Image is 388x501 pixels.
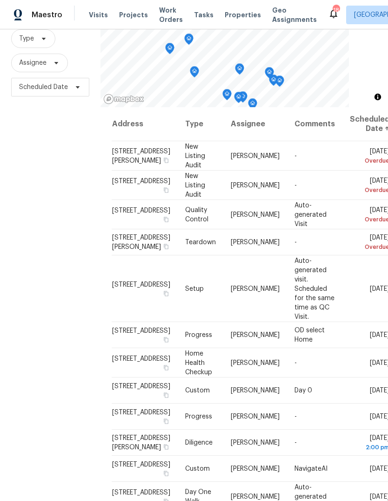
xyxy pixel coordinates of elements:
[238,91,248,106] div: Map marker
[112,461,170,468] span: [STREET_ADDRESS]
[185,206,208,222] span: Quality Control
[223,107,287,141] th: Assignee
[112,148,170,164] span: [STREET_ADDRESS][PERSON_NAME]
[234,92,243,106] div: Map marker
[231,439,280,446] span: [PERSON_NAME]
[231,285,280,292] span: [PERSON_NAME]
[185,350,212,375] span: Home Health Checkup
[294,439,297,446] span: -
[185,387,210,394] span: Custom
[19,82,68,92] span: Scheduled Date
[159,6,183,24] span: Work Orders
[185,439,213,446] span: Diligence
[294,387,312,394] span: Day 0
[19,58,47,68] span: Assignee
[190,66,199,81] div: Map marker
[294,327,325,343] span: OD select Home
[185,285,204,292] span: Setup
[19,34,34,43] span: Type
[231,466,280,472] span: [PERSON_NAME]
[231,332,280,338] span: [PERSON_NAME]
[287,107,342,141] th: Comments
[294,257,334,320] span: Auto-generated visit. Scheduled for the same time as QC Visit.
[112,107,178,141] th: Address
[294,413,297,420] span: -
[112,355,170,362] span: [STREET_ADDRESS]
[231,239,280,246] span: [PERSON_NAME]
[162,185,170,194] button: Copy Address
[162,242,170,251] button: Copy Address
[294,152,297,159] span: -
[112,435,170,451] span: [STREET_ADDRESS][PERSON_NAME]
[112,383,170,390] span: [STREET_ADDRESS]
[112,281,170,288] span: [STREET_ADDRESS]
[162,443,170,451] button: Copy Address
[162,215,170,223] button: Copy Address
[269,75,278,89] div: Map marker
[272,6,317,24] span: Geo Assignments
[185,239,216,246] span: Teardown
[294,239,297,246] span: -
[333,6,339,15] div: 18
[112,178,170,184] span: [STREET_ADDRESS]
[231,359,280,366] span: [PERSON_NAME]
[194,12,214,18] span: Tasks
[235,63,244,78] div: Map marker
[294,359,297,366] span: -
[185,413,212,420] span: Progress
[162,363,170,371] button: Copy Address
[162,469,170,478] button: Copy Address
[222,89,232,103] div: Map marker
[162,417,170,426] button: Copy Address
[184,34,194,48] div: Map marker
[103,94,144,104] a: Mapbox homepage
[162,289,170,297] button: Copy Address
[162,336,170,344] button: Copy Address
[248,98,257,113] div: Map marker
[162,391,170,399] button: Copy Address
[231,152,280,159] span: [PERSON_NAME]
[89,10,108,20] span: Visits
[162,156,170,164] button: Copy Address
[165,43,174,57] div: Map marker
[265,67,274,82] div: Map marker
[112,207,170,213] span: [STREET_ADDRESS]
[231,387,280,394] span: [PERSON_NAME]
[112,409,170,416] span: [STREET_ADDRESS]
[119,10,148,20] span: Projects
[112,328,170,334] span: [STREET_ADDRESS]
[225,10,261,20] span: Properties
[185,466,210,472] span: Custom
[294,182,297,188] span: -
[112,489,170,495] span: [STREET_ADDRESS]
[372,91,383,103] button: Toggle attribution
[32,10,62,20] span: Maestro
[231,182,280,188] span: [PERSON_NAME]
[112,234,170,250] span: [STREET_ADDRESS][PERSON_NAME]
[185,172,205,198] span: New Listing Audit
[231,413,280,420] span: [PERSON_NAME]
[231,493,280,500] span: [PERSON_NAME]
[375,92,381,102] span: Toggle attribution
[275,75,284,90] div: Map marker
[185,332,212,338] span: Progress
[231,211,280,218] span: [PERSON_NAME]
[185,143,205,168] span: New Listing Audit
[294,466,328,472] span: NavigateAI
[178,107,223,141] th: Type
[294,202,327,227] span: Auto-generated Visit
